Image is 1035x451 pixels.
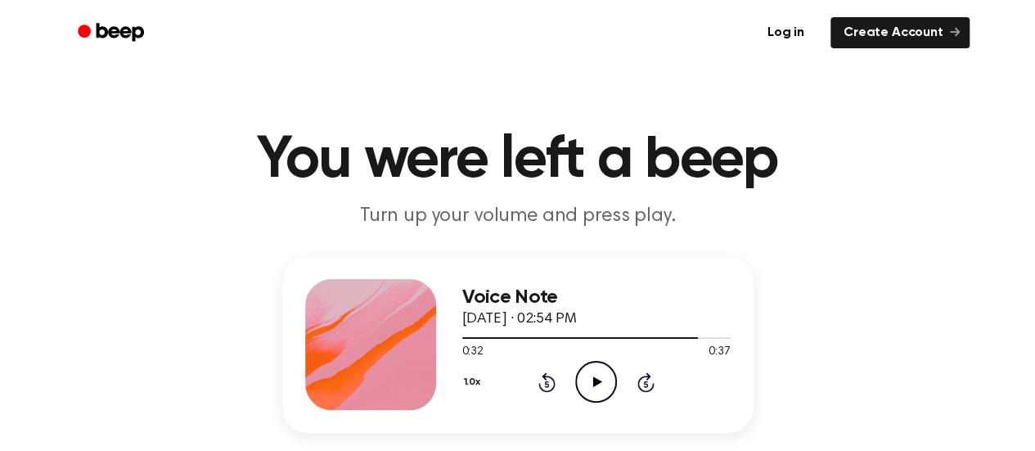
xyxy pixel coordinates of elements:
button: 1.0x [462,368,487,396]
p: Turn up your volume and press play. [204,203,832,230]
a: Log in [751,14,821,52]
h3: Voice Note [462,286,731,309]
span: 0:32 [462,344,484,361]
a: Beep [66,17,159,49]
span: [DATE] · 02:54 PM [462,312,577,327]
span: 0:37 [709,344,730,361]
h1: You were left a beep [99,131,937,190]
a: Create Account [830,17,970,48]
